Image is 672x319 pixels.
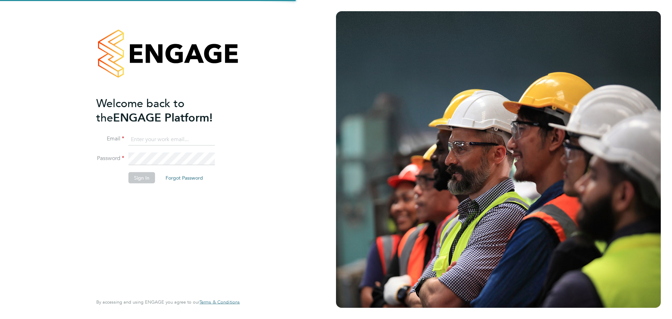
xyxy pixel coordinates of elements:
label: Email [96,135,124,143]
span: By accessing and using ENGAGE you agree to our [96,299,240,305]
span: Welcome back to the [96,96,184,124]
button: Sign In [128,172,155,183]
a: Terms & Conditions [199,299,240,305]
label: Password [96,155,124,162]
h2: ENGAGE Platform! [96,96,233,125]
input: Enter your work email... [128,133,215,146]
button: Forgot Password [160,172,209,183]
